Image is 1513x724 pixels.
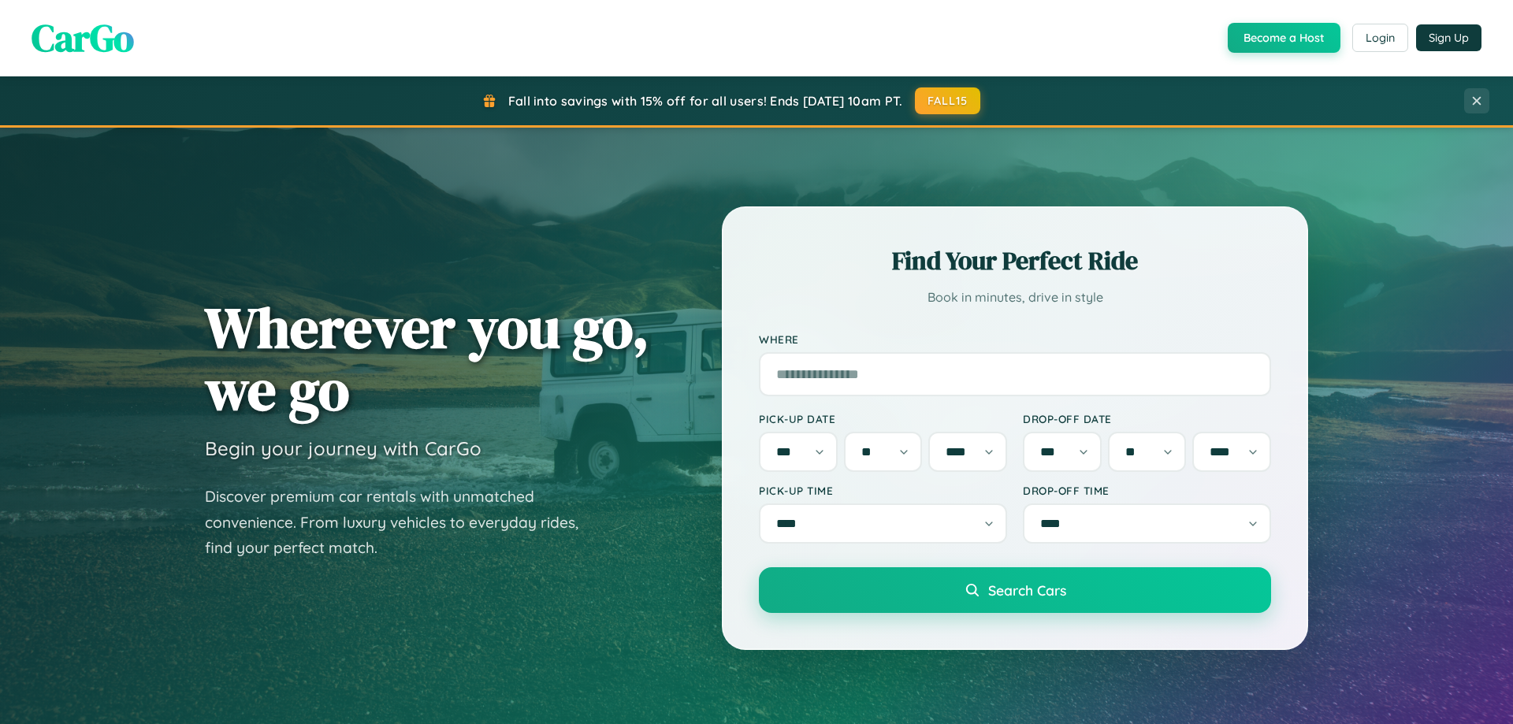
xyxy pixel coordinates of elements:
button: Sign Up [1416,24,1481,51]
h1: Wherever you go, we go [205,296,649,421]
button: Search Cars [759,567,1271,613]
label: Drop-off Time [1023,484,1271,497]
span: Search Cars [988,581,1066,599]
button: Become a Host [1228,23,1340,53]
label: Where [759,332,1271,346]
span: Fall into savings with 15% off for all users! Ends [DATE] 10am PT. [508,93,903,109]
button: Login [1352,24,1408,52]
label: Pick-up Date [759,412,1007,425]
h2: Find Your Perfect Ride [759,243,1271,278]
span: CarGo [32,12,134,64]
p: Book in minutes, drive in style [759,286,1271,309]
label: Drop-off Date [1023,412,1271,425]
button: FALL15 [915,87,981,114]
h3: Begin your journey with CarGo [205,436,481,460]
label: Pick-up Time [759,484,1007,497]
p: Discover premium car rentals with unmatched convenience. From luxury vehicles to everyday rides, ... [205,484,599,561]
